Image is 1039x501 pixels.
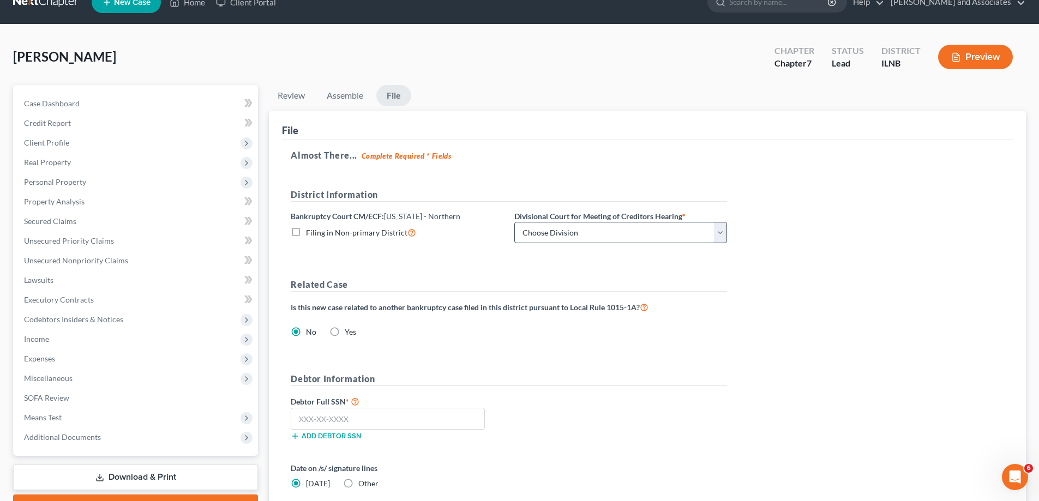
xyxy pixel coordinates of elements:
[306,327,316,336] span: No
[774,45,814,57] div: Chapter
[15,113,258,133] a: Credit Report
[832,45,864,57] div: Status
[384,212,460,221] span: [US_STATE] - Northern
[291,210,460,222] label: Bankruptcy Court CM/ECF:
[881,57,921,70] div: ILNB
[1024,464,1033,473] span: 6
[514,210,686,222] label: Divisional Court for Meeting of Creditors Hearing
[24,275,53,285] span: Lawsuits
[376,85,411,106] a: File
[306,479,330,488] span: [DATE]
[24,177,86,186] span: Personal Property
[13,464,258,490] a: Download & Print
[362,152,452,160] strong: Complete Required * Fields
[15,192,258,212] a: Property Analysis
[318,85,372,106] a: Assemble
[24,373,73,383] span: Miscellaneous
[832,57,864,70] div: Lead
[291,300,648,313] label: Is this new case related to another bankruptcy case filed in this district pursuant to Local Rule...
[15,290,258,310] a: Executory Contracts
[291,278,727,292] h5: Related Case
[269,85,314,106] a: Review
[15,212,258,231] a: Secured Claims
[24,158,71,167] span: Real Property
[24,413,62,422] span: Means Test
[291,188,727,202] h5: District Information
[24,236,114,245] span: Unsecured Priority Claims
[24,354,55,363] span: Expenses
[345,327,356,336] span: Yes
[24,334,49,343] span: Income
[291,408,485,430] input: XXX-XX-XXXX
[285,395,509,408] label: Debtor Full SSN
[24,99,80,108] span: Case Dashboard
[807,58,812,68] span: 7
[13,49,116,64] span: [PERSON_NAME]
[24,216,76,226] span: Secured Claims
[15,251,258,270] a: Unsecured Nonpriority Claims
[881,45,921,57] div: District
[24,197,85,206] span: Property Analysis
[282,124,298,137] div: File
[291,462,503,474] label: Date on /s/ signature lines
[291,149,1004,162] h5: Almost There...
[15,231,258,251] a: Unsecured Priority Claims
[15,388,258,408] a: SOFA Review
[774,57,814,70] div: Chapter
[24,432,101,442] span: Additional Documents
[24,393,69,402] span: SOFA Review
[24,256,128,265] span: Unsecured Nonpriority Claims
[24,118,71,128] span: Credit Report
[938,45,1013,69] button: Preview
[24,315,123,324] span: Codebtors Insiders & Notices
[15,270,258,290] a: Lawsuits
[291,372,727,386] h5: Debtor Information
[358,479,379,488] span: Other
[24,295,94,304] span: Executory Contracts
[24,138,69,147] span: Client Profile
[291,432,361,440] button: Add debtor SSN
[306,228,407,237] span: Filing in Non-primary District
[1002,464,1028,490] iframe: Intercom live chat
[15,94,258,113] a: Case Dashboard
